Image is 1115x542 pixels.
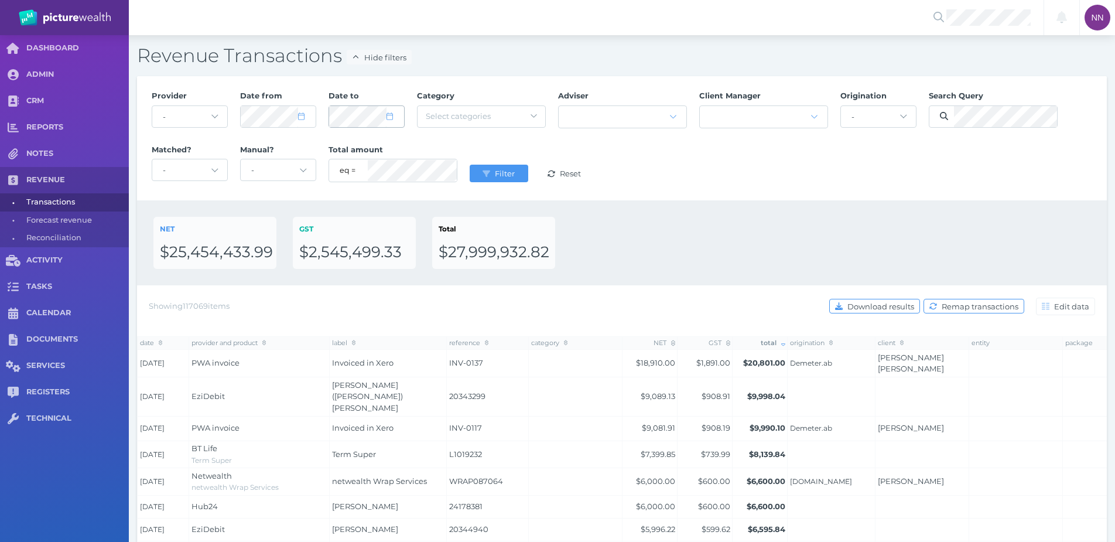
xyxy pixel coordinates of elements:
span: Client Manager [699,91,761,100]
span: $18,910.00 [636,358,675,367]
span: WRAP087064 [449,476,526,488]
span: Invoiced in Xero [332,358,394,367]
span: Download results [845,302,919,311]
span: total [761,339,785,347]
td: L1019232 [447,441,529,468]
span: Origination [840,91,887,100]
span: $8,139.84 [749,449,785,459]
span: Total amount [329,145,383,154]
span: 20344940 [449,524,526,536]
span: [PERSON_NAME] [332,502,398,511]
span: [PERSON_NAME] [332,524,398,534]
span: $6,000.00 [636,502,675,511]
td: [DATE] [138,350,189,377]
span: BT Life [191,444,217,453]
span: L1019232 [449,449,526,461]
span: date [140,339,163,347]
span: TECHNICAL [26,414,129,424]
td: Demeter.ab [788,416,875,441]
span: Manual? [240,145,274,154]
span: client [878,339,904,347]
span: Netwealth [191,471,232,480]
td: [DATE] [138,416,189,441]
span: $5,996.22 [641,524,675,534]
td: [DATE] [138,441,189,468]
span: Select categories [426,111,491,121]
span: [DOMAIN_NAME] [790,477,873,486]
h2: Revenue Transactions [137,43,1107,68]
button: Remap transactions [924,299,1024,313]
span: REVENUE [26,175,129,185]
span: $908.19 [702,423,730,432]
span: $9,998.04 [747,391,785,401]
td: 20343299 [447,377,529,417]
a: [PERSON_NAME] [878,423,944,432]
span: $600.00 [698,476,730,486]
td: GrantTeakle.cm [788,468,875,496]
span: Demeter.ab [790,359,873,368]
span: NN [1091,13,1103,22]
div: Noah Nelson [1085,5,1110,30]
span: NOTES [26,149,129,159]
span: $739.99 [701,449,730,459]
span: $908.91 [702,391,730,401]
span: Forecast revenue [26,212,125,230]
button: Hide filters [347,50,412,64]
td: [DATE] [138,495,189,518]
span: $1,891.00 [696,358,730,367]
span: netwealth Wrap Services [332,476,427,486]
span: Edit data [1052,302,1095,311]
span: $600.00 [698,502,730,511]
span: PWA invoice [191,423,240,432]
span: Category [417,91,454,100]
button: Filter [470,165,528,182]
span: INV-0137 [449,357,526,369]
span: $6,600.00 [747,502,785,511]
span: 20343299 [449,391,526,403]
span: GST [709,339,730,347]
span: DOCUMENTS [26,335,129,345]
span: NET [654,339,675,347]
span: Search Query [929,91,983,100]
img: PW [19,9,111,26]
span: CALENDAR [26,308,129,318]
span: EziDebit [191,391,225,401]
td: 20344940 [447,518,529,541]
span: CRM [26,96,129,106]
span: PWA invoice [191,358,240,367]
span: $7,399.85 [641,449,675,459]
span: $20,801.00 [743,358,785,367]
span: SERVICES [26,361,129,371]
span: Adviser [558,91,589,100]
span: netwealth Wrap Services [191,483,279,492]
span: DASHBOARD [26,43,129,53]
span: reference [449,339,489,347]
span: label [332,339,356,347]
td: INV-0117 [447,416,529,441]
td: Demeter.ab [788,350,875,377]
td: INV-0137 [447,350,529,377]
span: INV-0117 [449,422,526,434]
span: NET [160,224,175,233]
span: Total [439,224,456,233]
select: eq = equals; neq = not equals; lt = less than; gt = greater than [340,159,362,182]
a: [PERSON_NAME] [878,476,944,486]
span: $9,089.13 [641,391,675,401]
td: WRAP087064 [447,468,529,496]
span: 24178381 [449,501,526,513]
span: Transactions [26,193,125,212]
div: $25,454,433.99 [160,243,270,263]
div: $2,545,499.33 [299,243,409,263]
span: Remap transactions [939,302,1024,311]
button: Edit data [1036,298,1095,315]
span: $9,081.91 [642,423,675,432]
span: REPORTS [26,122,129,132]
span: Term Super [191,456,232,465]
span: Date to [329,91,359,100]
span: Hub24 [191,502,218,511]
span: Hide filters [361,53,411,62]
button: Reset [535,165,594,182]
span: GST [299,224,313,233]
span: Reconciliation [26,229,125,247]
span: $6,600.00 [747,476,785,486]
